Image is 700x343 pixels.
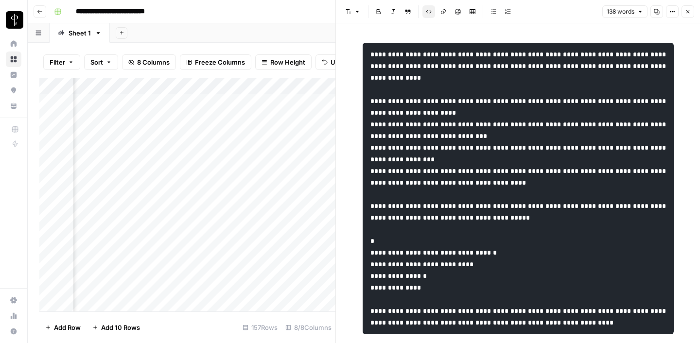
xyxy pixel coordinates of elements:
[6,98,21,114] a: Your Data
[6,11,23,29] img: LP Production Workloads Logo
[6,292,21,308] a: Settings
[43,54,80,70] button: Filter
[239,320,281,335] div: 157 Rows
[195,57,245,67] span: Freeze Columns
[54,323,81,332] span: Add Row
[50,57,65,67] span: Filter
[90,57,103,67] span: Sort
[50,23,110,43] a: Sheet 1
[39,320,87,335] button: Add Row
[281,320,335,335] div: 8/8 Columns
[101,323,140,332] span: Add 10 Rows
[84,54,118,70] button: Sort
[6,67,21,83] a: Insights
[607,7,634,16] span: 138 words
[602,5,647,18] button: 138 words
[122,54,176,70] button: 8 Columns
[6,36,21,51] a: Home
[180,54,251,70] button: Freeze Columns
[315,54,353,70] button: Undo
[69,28,91,38] div: Sheet 1
[255,54,312,70] button: Row Height
[6,308,21,324] a: Usage
[137,57,170,67] span: 8 Columns
[6,8,21,32] button: Workspace: LP Production Workloads
[6,83,21,98] a: Opportunities
[331,57,347,67] span: Undo
[6,324,21,339] button: Help + Support
[87,320,146,335] button: Add 10 Rows
[270,57,305,67] span: Row Height
[6,51,21,67] a: Browse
